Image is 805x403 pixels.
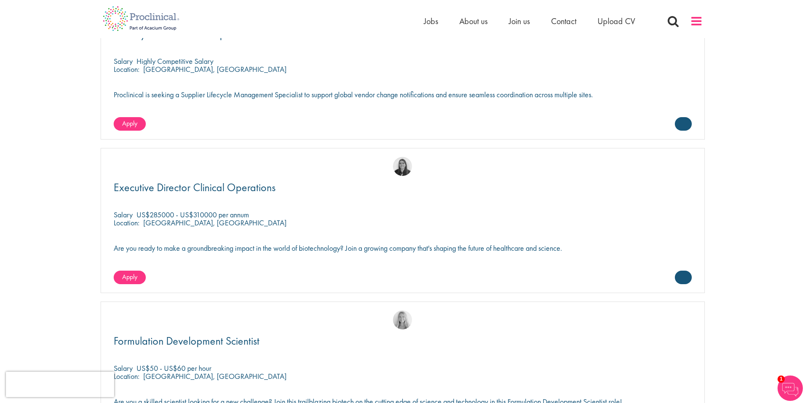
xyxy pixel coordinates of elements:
[114,363,133,373] span: Salary
[114,218,139,228] span: Location:
[136,363,211,373] p: US$50 - US$60 per hour
[143,371,287,381] p: [GEOGRAPHIC_DATA], [GEOGRAPHIC_DATA]
[509,16,530,27] a: Join us
[393,310,412,329] img: Shannon Briggs
[114,336,692,346] a: Formulation Development Scientist
[114,90,692,99] p: Proclinical is seeking a Supplier Lifecycle Management Specialist to support global vendor change...
[778,376,803,401] img: Chatbot
[143,64,287,74] p: [GEOGRAPHIC_DATA], [GEOGRAPHIC_DATA]
[598,16,635,27] a: Upload CV
[143,218,287,228] p: [GEOGRAPHIC_DATA], [GEOGRAPHIC_DATA]
[114,334,259,348] span: Formulation Development Scientist
[114,29,692,39] a: Quality Service Center Specialist
[424,16,438,27] a: Jobs
[122,119,137,128] span: Apply
[114,117,146,131] a: Apply
[459,16,488,27] a: About us
[114,56,133,66] span: Salary
[114,180,276,195] span: Executive Director Clinical Operations
[136,56,213,66] p: Highly Competitive Salary
[778,376,785,383] span: 1
[6,372,114,397] iframe: reCAPTCHA
[122,272,137,281] span: Apply
[114,210,133,219] span: Salary
[114,371,139,381] span: Location:
[551,16,576,27] a: Contact
[114,182,692,193] a: Executive Director Clinical Operations
[114,271,146,284] a: Apply
[393,157,412,176] img: Ciara Noble
[114,244,692,252] p: Are you ready to make a groundbreaking impact in the world of biotechnology? Join a growing compa...
[136,210,249,219] p: US$285000 - US$310000 per annum
[114,64,139,74] span: Location:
